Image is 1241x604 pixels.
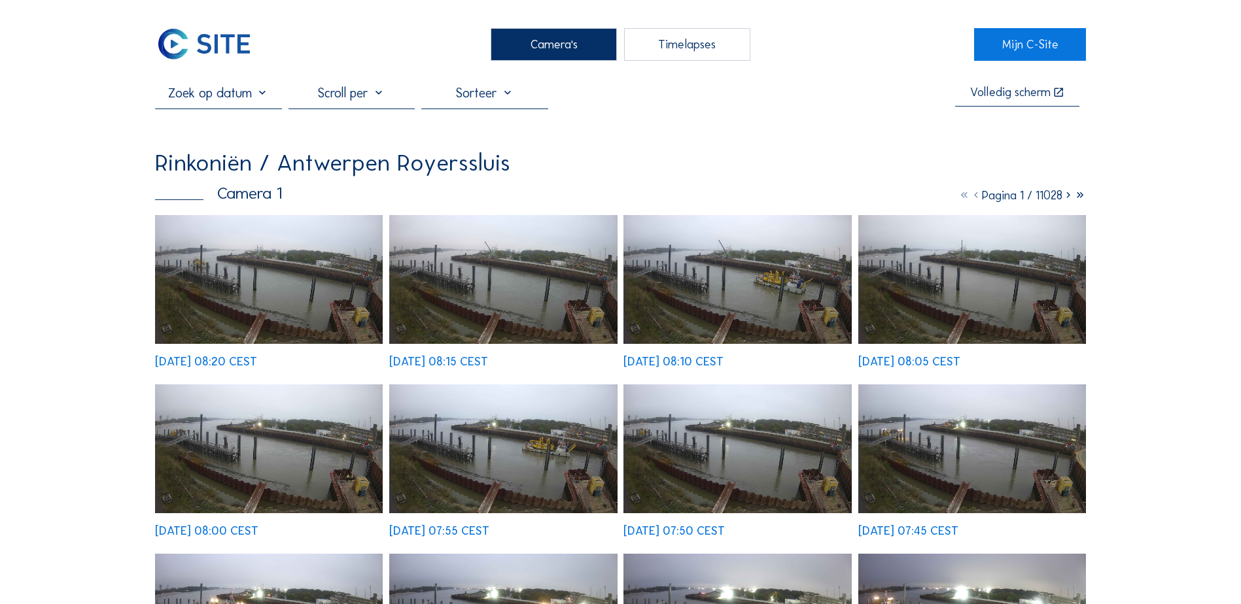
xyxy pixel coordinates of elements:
[491,28,617,61] div: Camera's
[155,215,383,344] img: image_53643219
[858,215,1086,344] img: image_53642787
[155,384,383,513] img: image_53642620
[974,28,1086,61] a: Mijn C-Site
[982,188,1062,203] span: Pagina 1 / 11028
[389,525,489,537] div: [DATE] 07:55 CEST
[858,525,958,537] div: [DATE] 07:45 CEST
[155,28,267,61] a: C-SITE Logo
[155,28,253,61] img: C-SITE Logo
[155,185,282,201] div: Camera 1
[155,356,257,367] div: [DATE] 08:20 CEST
[155,525,258,537] div: [DATE] 08:00 CEST
[155,85,281,101] input: Zoek op datum 󰅀
[623,215,851,344] img: image_53642954
[858,384,1086,513] img: image_53642189
[624,28,750,61] div: Timelapses
[858,356,960,367] div: [DATE] 08:05 CEST
[389,384,617,513] img: image_53642449
[389,215,617,344] img: image_53643046
[389,356,488,367] div: [DATE] 08:15 CEST
[623,384,851,513] img: image_53642363
[155,151,510,175] div: Rinkoniën / Antwerpen Royerssluis
[623,356,724,367] div: [DATE] 08:10 CEST
[623,525,725,537] div: [DATE] 07:50 CEST
[970,86,1051,99] div: Volledig scherm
